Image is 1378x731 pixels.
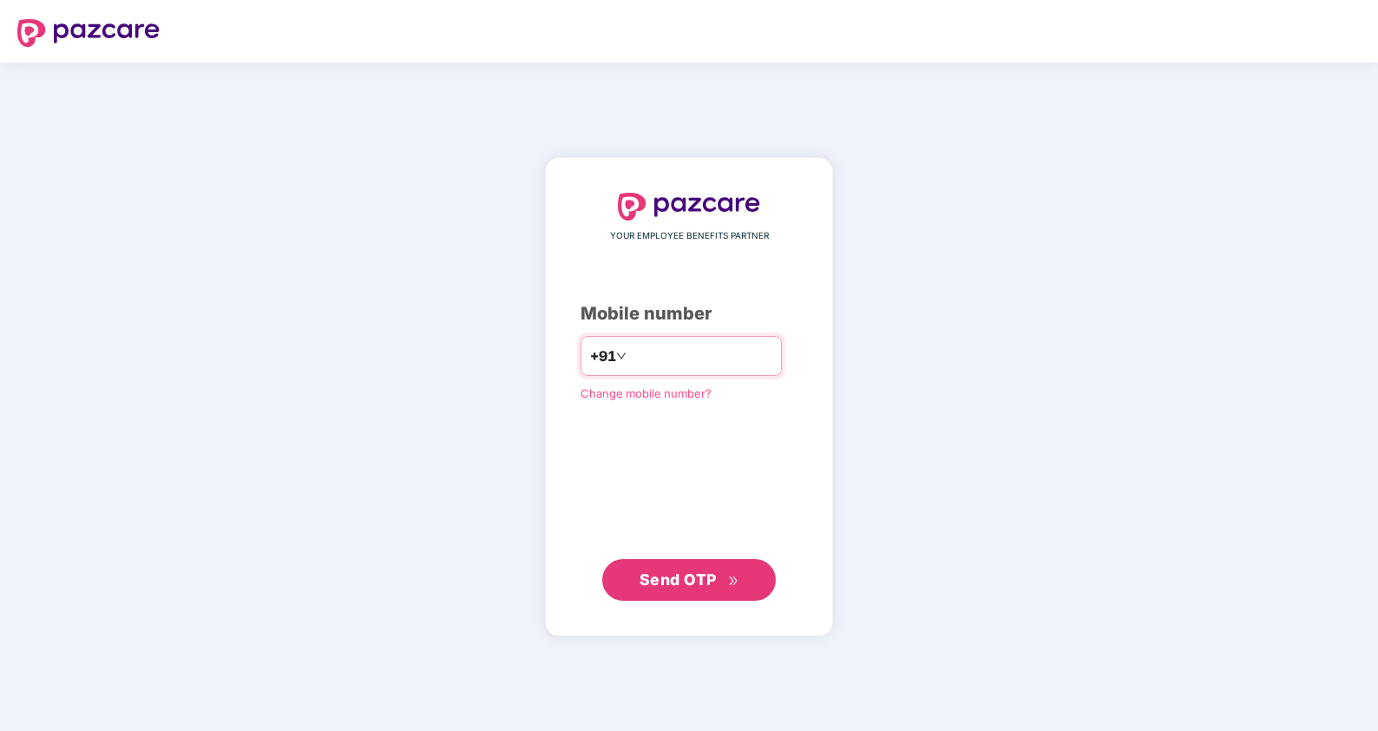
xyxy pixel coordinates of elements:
[602,559,776,601] button: Send OTPdouble-right
[616,351,627,361] span: down
[581,386,712,400] a: Change mobile number?
[728,576,739,587] span: double-right
[590,346,616,367] span: +91
[640,570,717,589] span: Send OTP
[581,300,797,327] div: Mobile number
[610,229,769,243] span: YOUR EMPLOYEE BENEFITS PARTNER
[618,193,760,221] img: logo
[17,19,160,47] img: logo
